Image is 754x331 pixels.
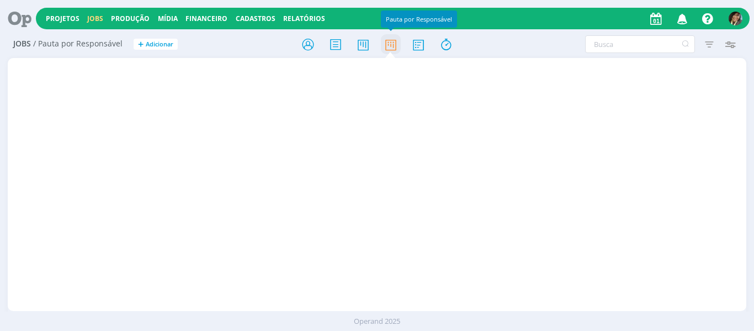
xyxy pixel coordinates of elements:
[87,14,103,23] a: Jobs
[280,14,328,23] button: Relatórios
[138,39,144,50] span: +
[146,41,173,48] span: Adicionar
[46,14,79,23] a: Projetos
[33,39,123,49] span: / Pauta por Responsável
[111,14,150,23] a: Produção
[729,12,742,25] img: S
[232,14,279,23] button: Cadastros
[13,39,31,49] span: Jobs
[155,14,181,23] button: Mídia
[283,14,325,23] a: Relatórios
[236,14,275,23] span: Cadastros
[381,10,457,28] div: Pauta por Responsável
[185,14,227,23] a: Financeiro
[108,14,153,23] button: Produção
[134,39,178,50] button: +Adicionar
[728,9,743,28] button: S
[43,14,83,23] button: Projetos
[84,14,107,23] button: Jobs
[585,35,695,53] input: Busca
[158,14,178,23] a: Mídia
[182,14,231,23] button: Financeiro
